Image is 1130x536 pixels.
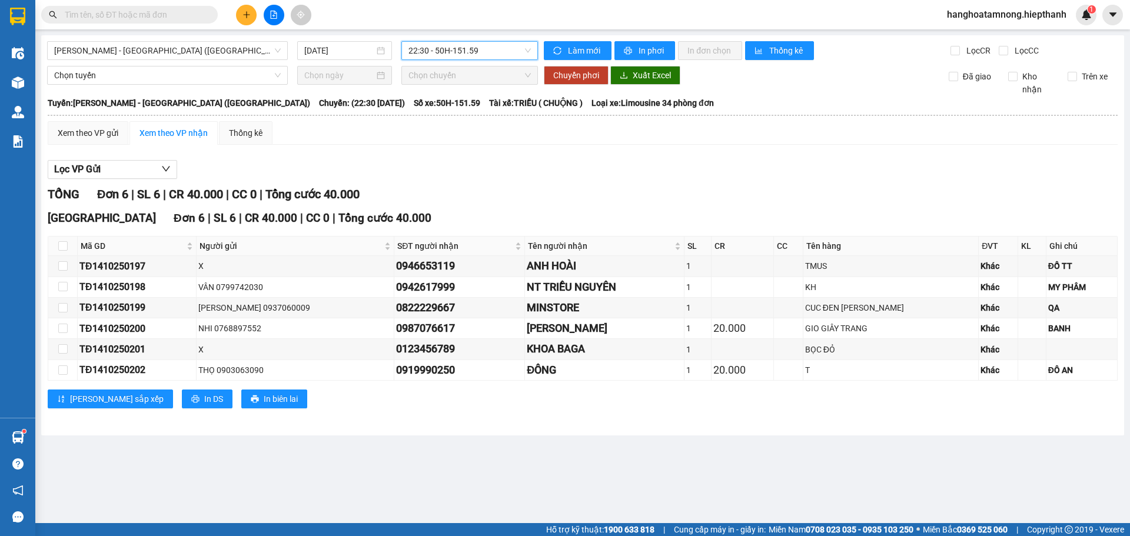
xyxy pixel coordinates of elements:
button: printerIn biên lai [241,389,307,408]
span: Đã giao [958,70,996,83]
span: sort-ascending [57,395,65,404]
input: 14/10/2025 [304,44,374,57]
input: Tìm tên, số ĐT hoặc mã đơn [65,8,204,21]
div: ANH HOÀI [527,258,682,274]
span: hanghoatamnong.hiepthanh [938,7,1076,22]
sup: 1 [22,430,26,433]
div: BANH [1048,322,1115,335]
td: 0919990250 [394,360,525,381]
div: X [198,343,392,356]
span: | [333,211,335,225]
div: KH [805,281,977,294]
span: In phơi [639,44,666,57]
div: 20.000 [713,362,772,378]
td: TĐ1410250201 [78,339,197,359]
div: Khác [981,364,1016,377]
span: printer [251,395,259,404]
div: Xem theo VP nhận [139,126,208,139]
span: Làm mới [568,44,602,57]
span: Cung cấp máy in - giấy in: [674,523,766,536]
span: 1 [1089,5,1094,14]
span: Đơn 6 [174,211,205,225]
td: TĐ1410250198 [78,277,197,298]
div: TMUS [805,259,977,272]
span: | [208,211,211,225]
span: file-add [270,11,278,19]
img: logo-vxr [10,8,25,25]
span: CC 0 [306,211,330,225]
span: Tổng cước 40.000 [265,187,360,201]
th: Tên hàng [803,237,979,256]
span: [PERSON_NAME] sắp xếp [70,392,164,405]
span: Xuất Excel [633,69,671,82]
span: | [131,187,134,201]
div: [PERSON_NAME] [527,320,682,337]
span: Tổng cước 40.000 [338,211,431,225]
div: 0123456789 [396,341,523,357]
span: Chọn tuyến [54,66,281,84]
span: search [49,11,57,19]
th: SL [684,237,712,256]
td: NT TRIỀU NGUYÊN [525,277,684,298]
span: 22:30 - 50H-151.59 [408,42,531,59]
span: bar-chart [755,46,765,56]
div: ĐÔ AN [1048,364,1115,377]
span: plus [242,11,251,19]
span: Tài xế: TRIỀU ( CHUỘNG ) [489,96,583,109]
div: CUC ĐEN [PERSON_NAME] [805,301,977,314]
td: 0942617999 [394,277,525,298]
span: Lọc CC [1010,44,1041,57]
div: Khác [981,343,1016,356]
div: Xem theo VP gửi [58,126,118,139]
span: Lọc CR [962,44,992,57]
div: 0987076617 [396,320,523,337]
button: sort-ascending[PERSON_NAME] sắp xếp [48,389,173,408]
span: [GEOGRAPHIC_DATA] [48,211,156,225]
img: warehouse-icon [12,106,24,118]
span: SĐT người nhận [397,239,513,252]
div: VÂN 0799742030 [198,281,392,294]
span: Người gửi [200,239,382,252]
span: Mã GD [81,239,184,252]
th: Ghi chú [1046,237,1118,256]
span: Chọn chuyến [408,66,531,84]
div: X [198,259,392,272]
span: Tên người nhận [528,239,672,252]
span: sync [553,46,563,56]
th: CR [712,237,774,256]
img: warehouse-icon [12,76,24,89]
span: Chuyến: (22:30 [DATE]) [319,96,405,109]
div: MY PHÂM [1048,281,1115,294]
div: TĐ1410250199 [79,300,194,315]
span: Lọc VP Gửi [54,162,101,177]
span: | [1016,523,1018,536]
img: warehouse-icon [12,431,24,444]
span: Miền Nam [769,523,913,536]
span: printer [624,46,634,56]
span: Số xe: 50H-151.59 [414,96,480,109]
span: Đơn 6 [97,187,128,201]
td: 0987076617 [394,318,525,339]
span: caret-down [1108,9,1118,20]
img: solution-icon [12,135,24,148]
span: message [12,511,24,522]
div: NT TRIỀU NGUYÊN [527,279,682,295]
div: Khác [981,259,1016,272]
span: aim [297,11,305,19]
span: CC 0 [232,187,257,201]
div: ĐỒ TT [1048,259,1115,272]
div: TĐ1410250202 [79,362,194,377]
img: warehouse-icon [12,47,24,59]
div: 0942617999 [396,279,523,295]
div: TĐ1410250201 [79,342,194,357]
td: TĐ1410250197 [78,256,197,277]
strong: 0369 525 060 [957,525,1008,534]
div: TĐ1410250200 [79,321,194,336]
td: TĐ1410250199 [78,298,197,318]
span: Thống kê [769,44,805,57]
span: In biên lai [264,392,298,405]
span: | [239,211,242,225]
td: KIM THƠ [525,318,684,339]
span: | [663,523,665,536]
div: 20.000 [713,320,772,337]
